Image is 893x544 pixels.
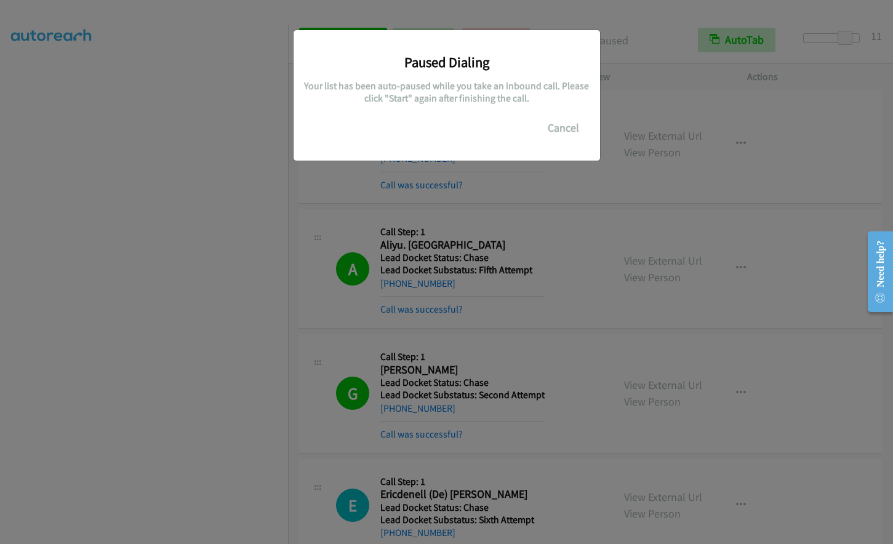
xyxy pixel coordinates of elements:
button: Cancel [536,116,591,140]
iframe: Resource Center [857,223,893,321]
h3: Paused Dialing [303,54,591,71]
h5: Your list has been auto-paused while you take an inbound call. Please click "Start" again after f... [303,80,591,104]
